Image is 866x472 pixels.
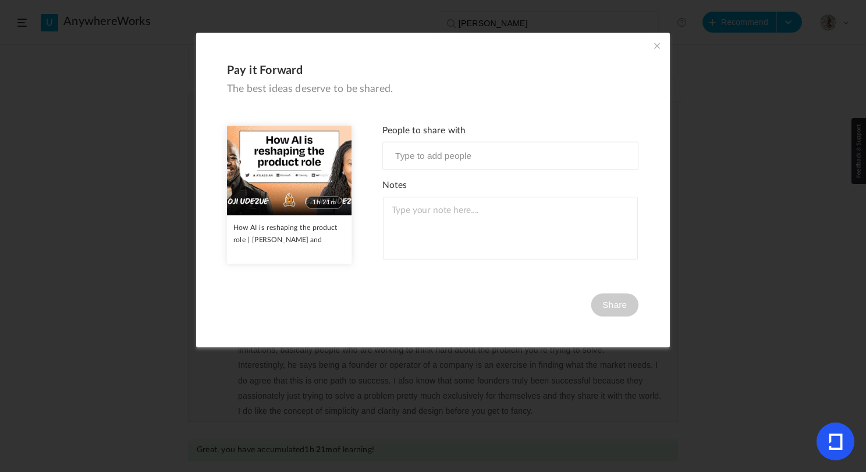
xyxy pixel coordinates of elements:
img: mqdefault.jpg [227,126,352,215]
h3: People to share with [382,126,638,137]
h2: Pay it Forward [227,63,639,77]
p: The best ideas deserve to be shared. [227,83,639,95]
span: 1h 21m [306,196,343,209]
span: How AI is reshaping the product role | [PERSON_NAME] and [PERSON_NAME] [233,224,337,255]
h3: Notes [382,180,638,191]
input: Type to add people [391,148,512,164]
